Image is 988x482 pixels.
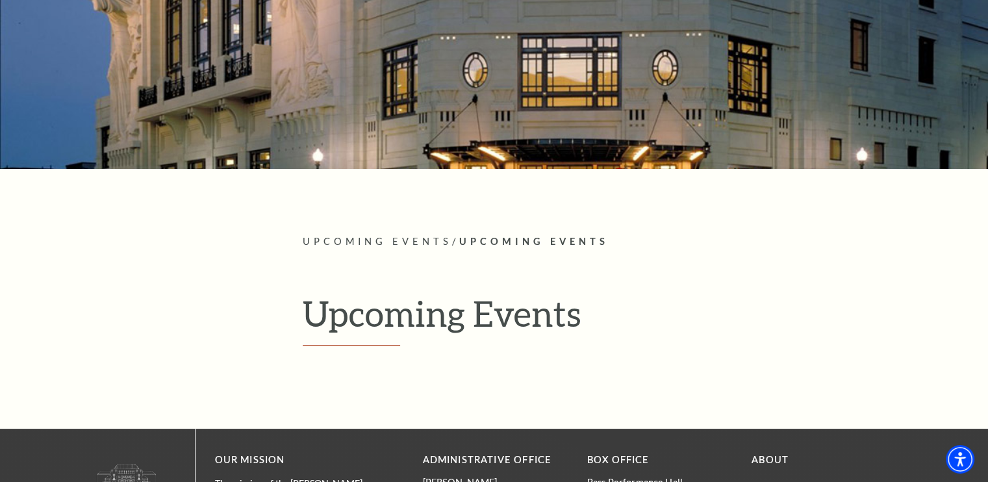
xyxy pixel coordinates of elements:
span: Upcoming Events [303,236,452,247]
p: / [303,234,897,250]
h1: Upcoming Events [303,292,897,346]
a: About [752,454,789,465]
p: OUR MISSION [215,452,377,468]
div: Accessibility Menu [946,445,974,474]
p: Administrative Office [423,452,568,468]
p: BOX OFFICE [587,452,732,468]
span: Upcoming Events [459,236,608,247]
